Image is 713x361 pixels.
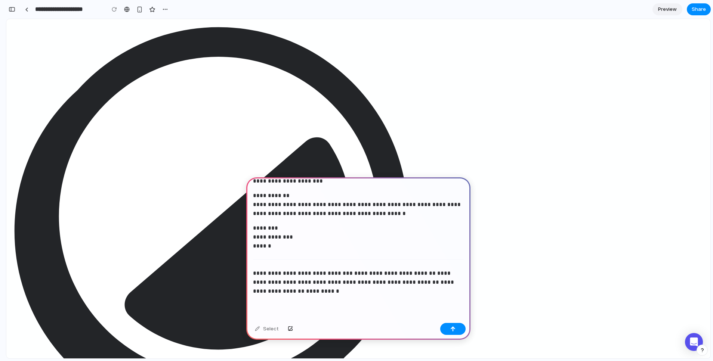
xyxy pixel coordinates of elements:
[652,3,682,15] a: Preview
[692,6,706,13] span: Share
[679,314,697,332] div: Open Intercom Messenger
[687,3,711,15] button: Share
[658,6,677,13] span: Preview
